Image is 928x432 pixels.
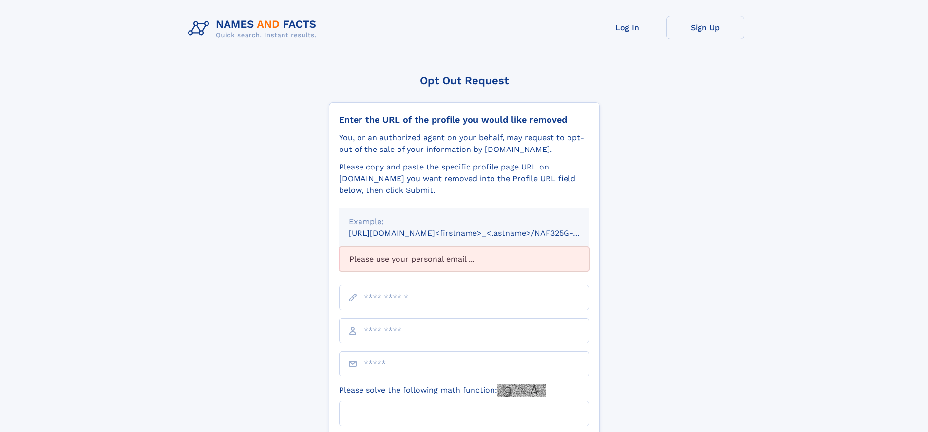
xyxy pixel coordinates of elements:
div: Enter the URL of the profile you would like removed [339,114,589,125]
div: Please copy and paste the specific profile page URL on [DOMAIN_NAME] you want removed into the Pr... [339,161,589,196]
img: Logo Names and Facts [184,16,324,42]
div: Opt Out Request [329,75,600,87]
small: [URL][DOMAIN_NAME]<firstname>_<lastname>/NAF325G-xxxxxxxx [349,228,608,238]
a: Log In [588,16,666,39]
div: You, or an authorized agent on your behalf, may request to opt-out of the sale of your informatio... [339,132,589,155]
label: Please solve the following math function: [339,384,546,397]
div: Please use your personal email ... [339,247,589,271]
a: Sign Up [666,16,744,39]
div: Example: [349,216,580,227]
